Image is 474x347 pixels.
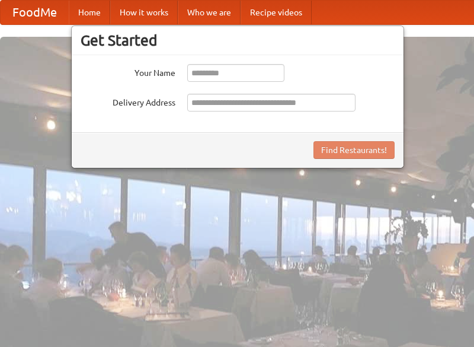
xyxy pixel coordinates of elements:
a: Recipe videos [241,1,312,24]
a: FoodMe [1,1,69,24]
button: Find Restaurants! [313,141,395,159]
label: Your Name [81,64,175,79]
label: Delivery Address [81,94,175,109]
h3: Get Started [81,31,395,49]
a: How it works [110,1,178,24]
a: Who we are [178,1,241,24]
a: Home [69,1,110,24]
